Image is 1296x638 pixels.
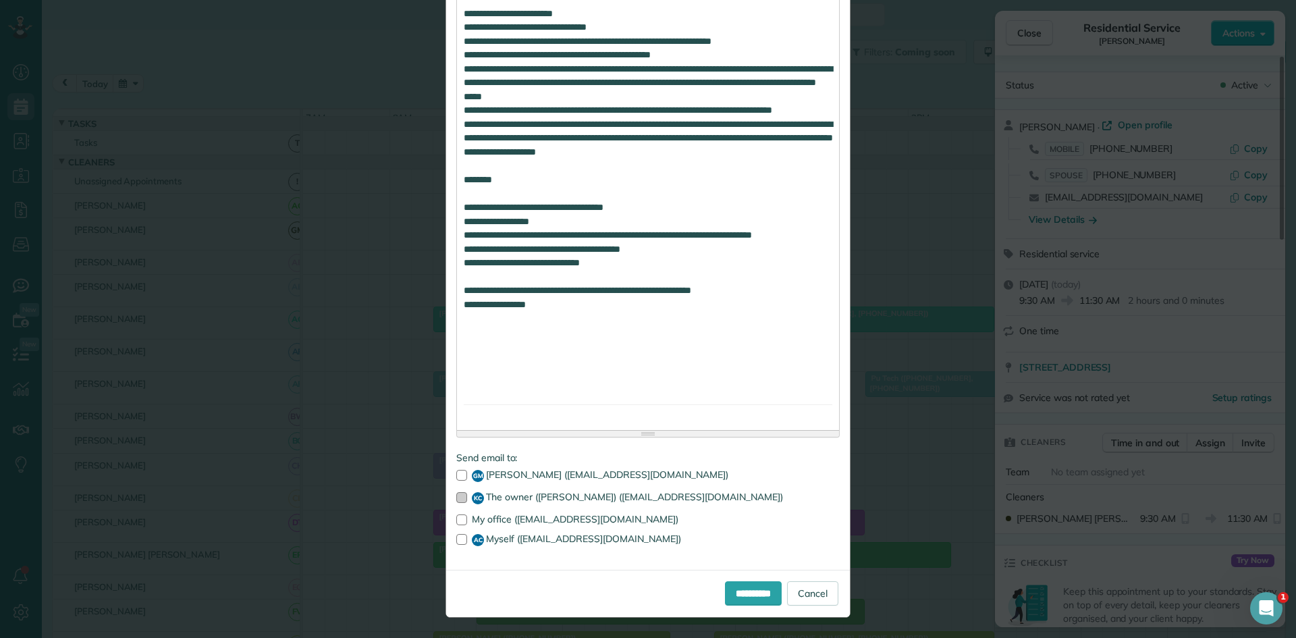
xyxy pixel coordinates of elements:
[787,581,838,606] a: Cancel
[456,451,840,464] label: Send email to:
[456,514,840,524] label: My office ([EMAIL_ADDRESS][DOMAIN_NAME])
[1278,592,1289,603] span: 1
[457,431,839,437] div: Resize
[456,534,840,546] label: Myself ([EMAIL_ADDRESS][DOMAIN_NAME])
[472,492,484,504] span: KC
[472,470,484,482] span: GM
[1250,592,1282,624] iframe: Intercom live chat
[456,492,840,504] label: The owner ([PERSON_NAME]) ([EMAIL_ADDRESS][DOMAIN_NAME])
[456,470,840,482] label: [PERSON_NAME] ([EMAIL_ADDRESS][DOMAIN_NAME])
[472,534,484,546] span: AC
